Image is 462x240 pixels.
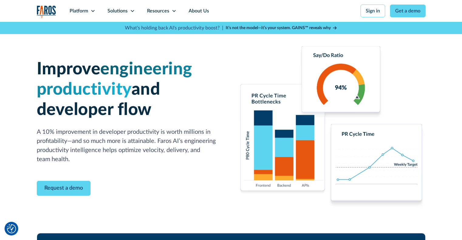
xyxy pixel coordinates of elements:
[7,224,16,233] img: Revisit consent button
[37,127,224,164] p: A 10% improvement in developer productivity is worth millions in profitability—and so much more i...
[37,5,56,18] img: Logo of the analytics and reporting company Faros.
[37,61,192,98] span: engineering productivity
[37,181,91,196] a: Contact Modal
[226,26,331,30] strong: It’s not the model—it’s your system. GAINS™ reveals why
[7,224,16,233] button: Cookie Settings
[108,7,128,15] div: Solutions
[390,5,426,17] a: Get a demo
[361,5,385,17] a: Sign in
[147,7,169,15] div: Resources
[125,24,223,32] p: What's holding back AI's productivity boost? |
[37,59,224,120] h1: Improve and developer flow
[37,5,56,18] a: home
[226,25,337,31] a: It’s not the model—it’s your system. GAINS™ reveals why
[70,7,88,15] div: Platform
